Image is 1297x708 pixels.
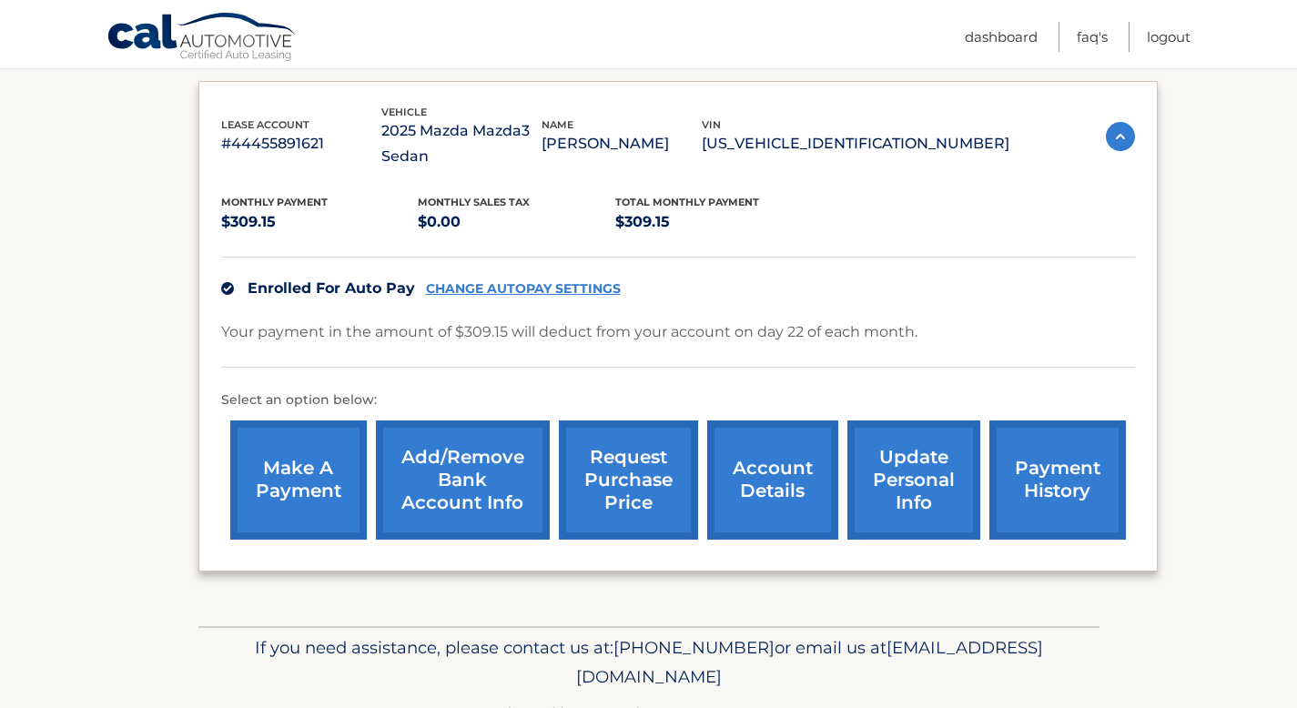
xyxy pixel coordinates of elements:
[418,209,615,235] p: $0.00
[1106,122,1135,151] img: accordion-active.svg
[248,279,415,297] span: Enrolled For Auto Pay
[702,118,721,131] span: vin
[847,420,980,540] a: update personal info
[210,633,1088,692] p: If you need assistance, please contact us at: or email us at
[426,281,621,297] a: CHANGE AUTOPAY SETTINGS
[542,131,702,157] p: [PERSON_NAME]
[221,118,309,131] span: lease account
[376,420,550,540] a: Add/Remove bank account info
[381,118,542,169] p: 2025 Mazda Mazda3 Sedan
[230,420,367,540] a: make a payment
[613,637,775,658] span: [PHONE_NUMBER]
[221,131,381,157] p: #44455891621
[1147,22,1191,52] a: Logout
[221,196,328,208] span: Monthly Payment
[106,12,298,65] a: Cal Automotive
[702,131,1009,157] p: [US_VEHICLE_IDENTIFICATION_NUMBER]
[1077,22,1108,52] a: FAQ's
[965,22,1038,52] a: Dashboard
[615,209,813,235] p: $309.15
[989,420,1126,540] a: payment history
[381,106,427,118] span: vehicle
[221,319,917,345] p: Your payment in the amount of $309.15 will deduct from your account on day 22 of each month.
[707,420,838,540] a: account details
[615,196,759,208] span: Total Monthly Payment
[542,118,573,131] span: name
[221,209,419,235] p: $309.15
[418,196,530,208] span: Monthly sales Tax
[559,420,698,540] a: request purchase price
[221,389,1135,411] p: Select an option below:
[221,282,234,295] img: check.svg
